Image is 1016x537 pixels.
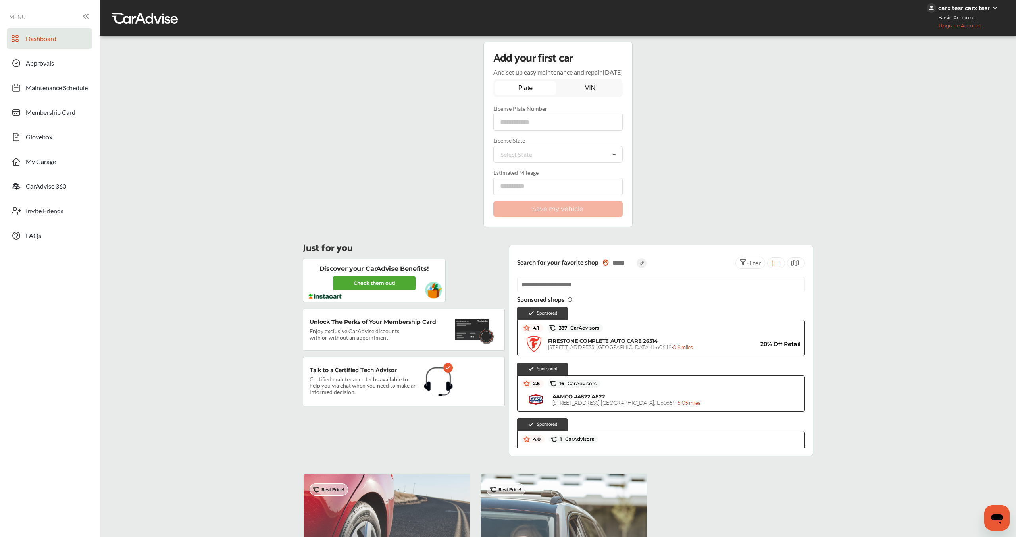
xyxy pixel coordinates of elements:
span: 4.1 [530,325,539,331]
span: 1 [557,436,594,442]
span: FIRESTONE COMPLETE AUTO CARE 26514 [548,338,658,344]
span: [STREET_ADDRESS] , [GEOGRAPHIC_DATA] , IL 60659 - [552,399,700,406]
label: License State [493,137,623,144]
label: License Plate Number [493,105,623,112]
a: FAQs [7,225,92,246]
span: CarAdvisors [567,325,599,331]
span: CarAdvisors [562,437,594,442]
span: 2.5 [530,381,540,387]
span: AAMCO #4822 4822 [552,393,605,400]
img: star_icon.59ea9307.svg [523,325,530,331]
a: Invite Friends [7,201,92,221]
a: Glovebox [7,127,92,147]
p: Enjoy exclusive CarAdvise discounts with or without an appointment! [310,328,405,341]
img: caradvise_icon.5c74104a.svg [550,381,556,387]
span: FAQs [26,232,41,242]
span: [STREET_ADDRESS] , [GEOGRAPHIC_DATA] , IL 60642 - [548,344,693,350]
a: Plate [495,81,556,95]
span: Invite Friends [26,207,63,217]
div: Select State [500,151,532,158]
span: 16 [556,381,597,387]
span: CarAdvise 360 [26,182,66,193]
label: Estimated Mileage [493,169,623,176]
p: Search for your favorite shop [517,259,598,267]
p: Just for you [303,245,353,252]
img: logo-aamco.png [528,392,544,408]
p: Talk to a Certified Tech Advisor [310,367,397,374]
span: Maintenance Schedule [26,84,88,94]
span: 5.05 miles [677,399,700,406]
img: WGsFRI8htEPBVLJbROoPRyZpYNWhNONpIPPETTm6eUC0GeLEiAAAAAElFTkSuQmCC [992,5,998,11]
span: Upgrade Account [927,23,981,33]
img: caradvise_icon.5c74104a.svg [550,436,557,442]
span: 4.0 [530,436,541,442]
span: 0.8 miles [673,344,693,350]
p: Certified maintenance techs available to help you via chat when you need to make an informed deci... [310,377,418,394]
span: Dashboard [26,35,56,45]
img: check-icon.521c8815.svg [528,421,535,428]
img: check-icon.521c8815.svg [528,365,535,372]
div: Sponsored [517,363,568,375]
iframe: Button to launch messaging window [984,505,1010,531]
img: star_icon.59ea9307.svg [523,381,530,387]
img: star_icon.59ea9307.svg [523,436,530,442]
a: VIN [560,81,620,95]
p: Unlock The Perks of Your Membership Card [310,319,436,325]
img: maintenance-card.27cfeff5.svg [455,319,490,340]
div: Sponsored [517,307,568,320]
img: check-icon.521c8815.svg [528,310,535,317]
span: My Garage [26,158,56,168]
div: carx tesr carx tesr [938,4,990,12]
img: location_vector_orange.38f05af8.svg [602,259,609,266]
img: instacart-logo.217963cc.svg [308,294,343,299]
a: Approvals [7,53,92,73]
a: My Garage [7,151,92,172]
img: caradvise_icon.5c74104a.svg [549,325,556,331]
span: Glovebox [26,133,52,143]
a: Check them out! [333,276,416,290]
span: Basic Account [927,14,981,22]
span: CarAdvisors [564,381,597,386]
p: And set up easy maintenance and repair [DATE] [493,68,623,76]
span: Membership Card [26,108,75,119]
a: Dashboard [7,28,92,49]
span: MENU [9,14,26,20]
a: CarAdvise 360 [7,176,92,197]
span: Filter [746,259,761,267]
span: 20% Off Retail [753,340,800,348]
p: Add your first car [493,52,573,65]
span: 337 [556,325,599,331]
p: Discover your CarAdvise Benefits! [319,265,429,273]
img: instacart-vehicle.0979a191.svg [425,282,442,299]
span: Sponsored shops [517,297,573,304]
a: Membership Card [7,102,92,123]
img: jVpblrzwTbfkPYzPPzSLxeg0AAAAASUVORK5CYII= [927,3,936,13]
img: logo-firestone.png [526,336,542,352]
span: Approvals [26,59,54,70]
img: badge.f18848ea.svg [478,328,495,344]
a: Maintenance Schedule [7,77,92,98]
img: check-icon.521c8815.svg [443,363,453,373]
div: Sponsored [517,418,568,431]
img: headphones.1b115f31.svg [424,367,453,396]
